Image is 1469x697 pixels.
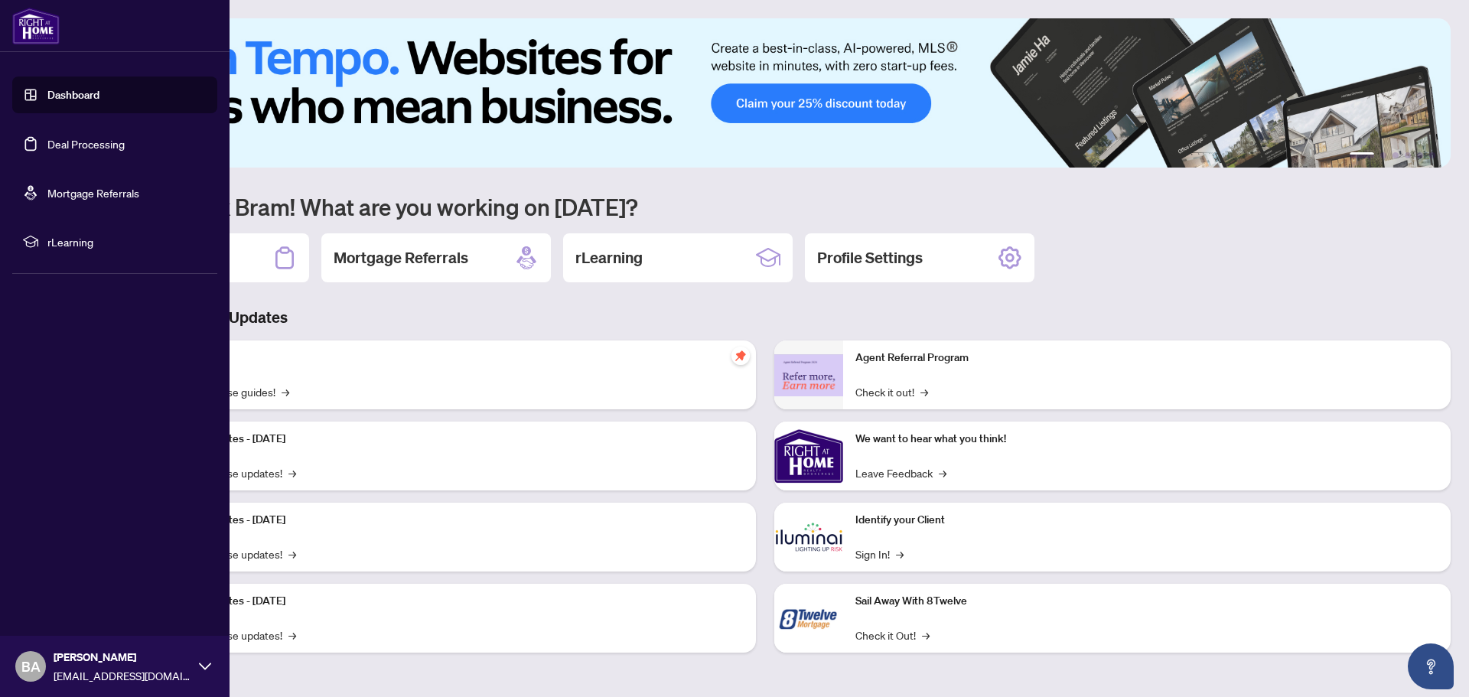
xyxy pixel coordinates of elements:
span: → [920,383,928,400]
span: → [288,546,296,562]
a: Check it out!→ [855,383,928,400]
img: Sail Away With 8Twelve [774,584,843,653]
button: 3 [1392,152,1399,158]
p: Sail Away With 8Twelve [855,593,1438,610]
span: → [288,464,296,481]
span: → [922,627,930,643]
p: Platform Updates - [DATE] [161,512,744,529]
button: Open asap [1408,643,1454,689]
span: → [288,627,296,643]
span: → [939,464,946,481]
p: Agent Referral Program [855,350,1438,366]
button: 6 [1429,152,1435,158]
p: Self-Help [161,350,744,366]
p: We want to hear what you think! [855,431,1438,448]
span: → [896,546,904,562]
button: 4 [1405,152,1411,158]
img: logo [12,8,60,44]
button: 5 [1417,152,1423,158]
span: pushpin [731,347,750,365]
img: Slide 0 [80,18,1451,168]
p: Identify your Client [855,512,1438,529]
h2: Mortgage Referrals [334,247,468,269]
p: Platform Updates - [DATE] [161,593,744,610]
span: BA [21,656,41,677]
a: Check it Out!→ [855,627,930,643]
h1: Welcome back Bram! What are you working on [DATE]? [80,192,1451,221]
h2: Profile Settings [817,247,923,269]
h2: rLearning [575,247,643,269]
a: Deal Processing [47,137,125,151]
a: Leave Feedback→ [855,464,946,481]
img: Identify your Client [774,503,843,572]
span: [PERSON_NAME] [54,649,191,666]
a: Mortgage Referrals [47,186,139,200]
button: 2 [1380,152,1386,158]
span: [EMAIL_ADDRESS][DOMAIN_NAME] [54,667,191,684]
p: Platform Updates - [DATE] [161,431,744,448]
img: Agent Referral Program [774,354,843,396]
h3: Brokerage & Industry Updates [80,307,1451,328]
span: rLearning [47,233,207,250]
a: Dashboard [47,88,99,102]
span: → [282,383,289,400]
button: 1 [1350,152,1374,158]
img: We want to hear what you think! [774,422,843,490]
a: Sign In!→ [855,546,904,562]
